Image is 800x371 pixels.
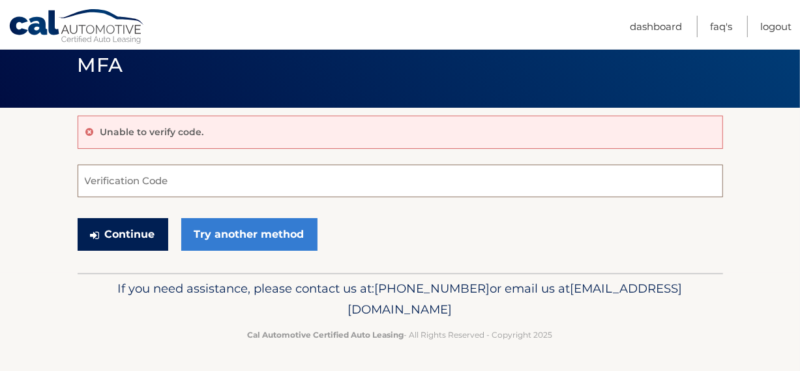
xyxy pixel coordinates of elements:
[248,330,404,340] strong: Cal Automotive Certified Auto Leasing
[78,53,123,77] span: MFA
[760,16,792,37] a: Logout
[8,8,145,46] a: Cal Automotive
[710,16,732,37] a: FAQ's
[86,278,715,320] p: If you need assistance, please contact us at: or email us at
[181,218,318,251] a: Try another method
[375,281,490,296] span: [PHONE_NUMBER]
[100,126,204,138] p: Unable to verify code.
[78,165,723,197] input: Verification Code
[348,281,683,317] span: [EMAIL_ADDRESS][DOMAIN_NAME]
[630,16,682,37] a: Dashboard
[78,218,168,251] button: Continue
[86,328,715,342] p: - All Rights Reserved - Copyright 2025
